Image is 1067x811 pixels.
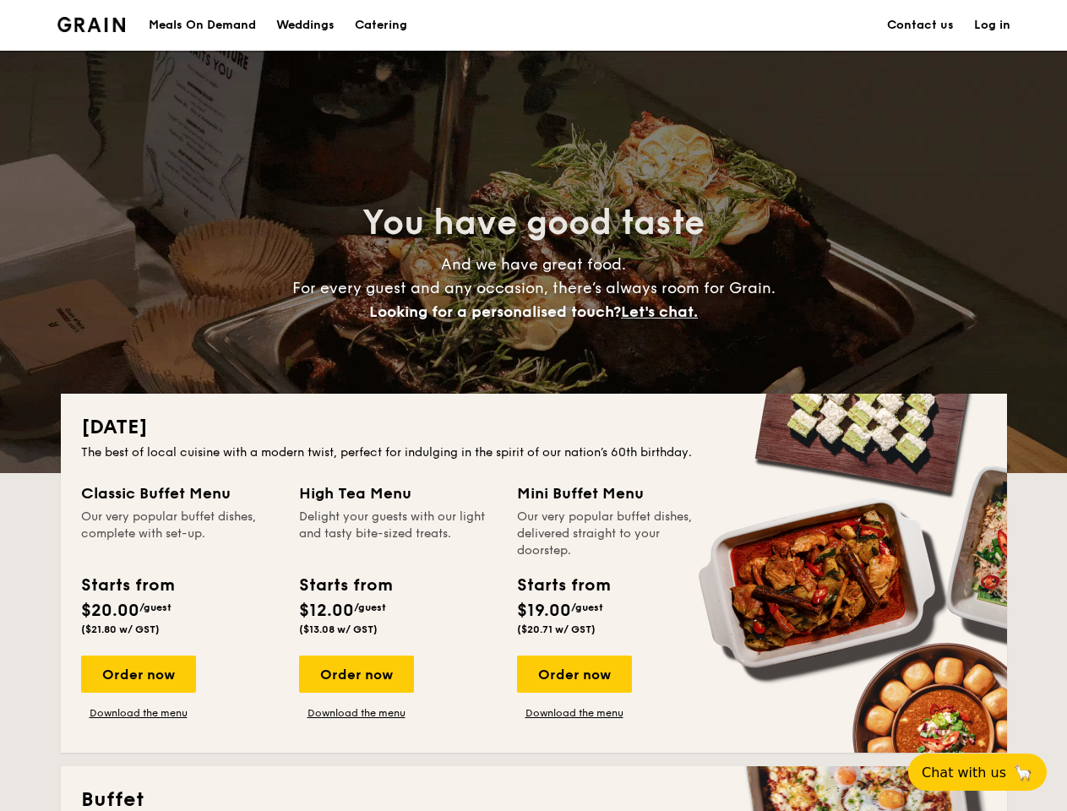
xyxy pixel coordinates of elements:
[621,302,698,321] span: Let's chat.
[517,482,715,505] div: Mini Buffet Menu
[299,509,497,559] div: Delight your guests with our light and tasty bite-sized treats.
[81,482,279,505] div: Classic Buffet Menu
[57,17,126,32] a: Logotype
[299,656,414,693] div: Order now
[299,601,354,621] span: $12.00
[81,573,173,598] div: Starts from
[81,414,987,441] h2: [DATE]
[354,601,386,613] span: /guest
[571,601,603,613] span: /guest
[81,706,196,720] a: Download the menu
[362,203,705,243] span: You have good taste
[922,765,1006,781] span: Chat with us
[57,17,126,32] img: Grain
[517,706,632,720] a: Download the menu
[299,706,414,720] a: Download the menu
[81,601,139,621] span: $20.00
[369,302,621,321] span: Looking for a personalised touch?
[299,623,378,635] span: ($13.08 w/ GST)
[517,623,596,635] span: ($20.71 w/ GST)
[81,623,160,635] span: ($21.80 w/ GST)
[139,601,171,613] span: /guest
[908,754,1047,791] button: Chat with us🦙
[292,255,776,321] span: And we have great food. For every guest and any occasion, there’s always room for Grain.
[517,573,609,598] div: Starts from
[1013,763,1033,782] span: 🦙
[81,444,987,461] div: The best of local cuisine with a modern twist, perfect for indulging in the spirit of our nation’...
[517,656,632,693] div: Order now
[517,601,571,621] span: $19.00
[299,573,391,598] div: Starts from
[299,482,497,505] div: High Tea Menu
[81,656,196,693] div: Order now
[81,509,279,559] div: Our very popular buffet dishes, complete with set-up.
[517,509,715,559] div: Our very popular buffet dishes, delivered straight to your doorstep.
